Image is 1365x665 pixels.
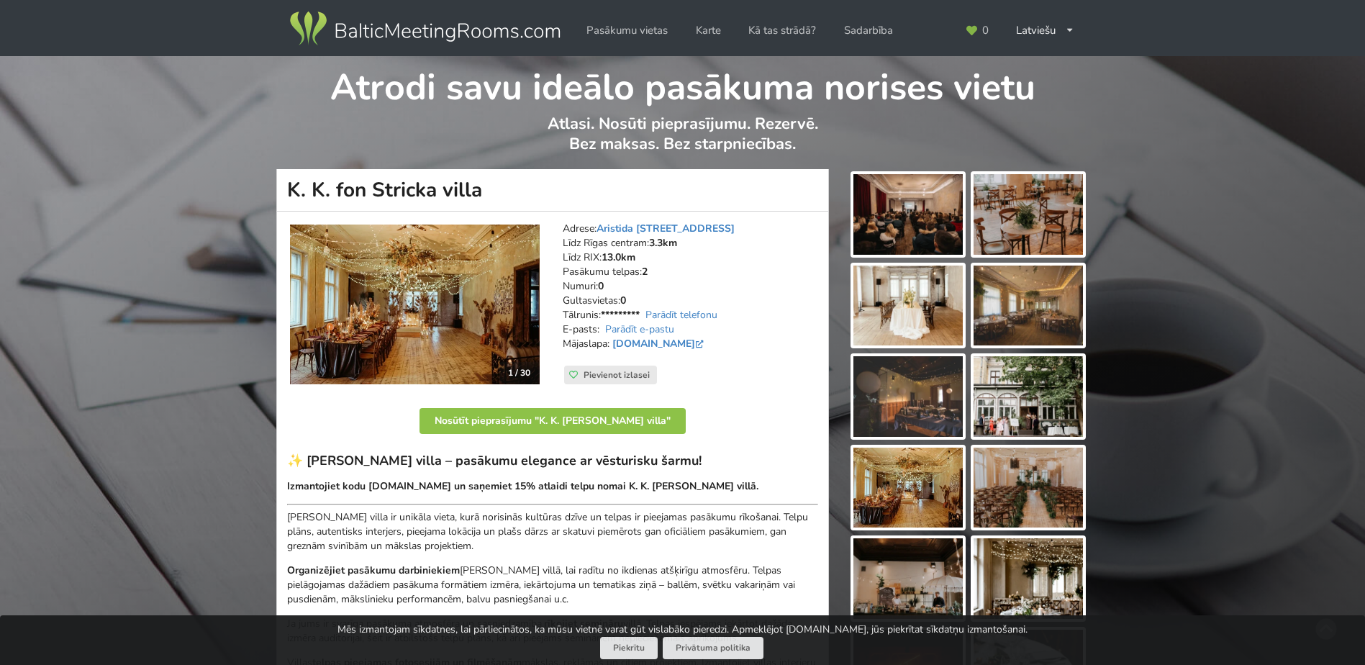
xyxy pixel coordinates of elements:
[649,236,677,250] strong: 3.3km
[982,25,989,36] span: 0
[620,294,626,307] strong: 0
[612,337,707,350] a: [DOMAIN_NAME]
[974,356,1083,437] img: K. K. fon Stricka villa | Rīga | Pasākumu vieta - galerijas bilde
[738,17,826,45] a: Kā tas strādā?
[645,308,717,322] a: Parādīt telefonu
[974,174,1083,255] img: K. K. fon Stricka villa | Rīga | Pasākumu vieta - galerijas bilde
[605,322,674,336] a: Parādīt e-pastu
[974,538,1083,619] img: K. K. fon Stricka villa | Rīga | Pasākumu vieta - galerijas bilde
[663,637,763,659] a: Privātuma politika
[287,510,818,553] p: [PERSON_NAME] villa ir unikāla vieta, kurā norisinās kultūras dzīve un telpas ir pieejamas pasāku...
[287,564,818,607] p: [PERSON_NAME] villā, lai radītu no ikdienas atšķirīgu atmosfēru. Telpas pielāgojamas dažādiem pas...
[853,538,963,619] img: K. K. fon Stricka villa | Rīga | Pasākumu vieta - galerijas bilde
[584,369,650,381] span: Pievienot izlasei
[642,265,648,279] strong: 2
[598,279,604,293] strong: 0
[576,17,678,45] a: Pasākumu vietas
[1006,17,1084,45] div: Latviešu
[499,362,539,384] div: 1 / 30
[290,225,540,384] img: Pils, muiža | Rīga | K. K. fon Stricka villa
[853,174,963,255] img: K. K. fon Stricka villa | Rīga | Pasākumu vieta - galerijas bilde
[686,17,731,45] a: Karte
[276,169,829,212] h1: K. K. fon Stricka villa
[287,453,818,469] h3: ✨ [PERSON_NAME] villa – pasākumu elegance ar vēsturisku šarmu!
[853,266,963,346] img: K. K. fon Stricka villa | Rīga | Pasākumu vieta - galerijas bilde
[563,222,818,366] address: Adrese: Līdz Rīgas centram: Līdz RIX: Pasākumu telpas: Numuri: Gultasvietas: Tālrunis: E-pasts: M...
[834,17,903,45] a: Sadarbība
[287,479,758,493] strong: Izmantojiet kodu [DOMAIN_NAME] un saņemiet 15% atlaidi telpu nomai K. K. [PERSON_NAME] villā.
[290,225,540,384] a: Pils, muiža | Rīga | K. K. fon Stricka villa 1 / 30
[277,114,1088,169] p: Atlasi. Nosūti pieprasījumu. Rezervē. Bez maksas. Bez starpniecības.
[853,356,963,437] img: K. K. fon Stricka villa | Rīga | Pasākumu vieta - galerijas bilde
[597,222,735,235] a: Aristida [STREET_ADDRESS]
[287,564,460,577] strong: Organizējiet pasākumu darbiniekiem
[420,408,686,434] button: Nosūtīt pieprasījumu "K. K. [PERSON_NAME] villa"
[600,637,658,659] button: Piekrītu
[602,250,635,264] strong: 13.0km
[287,9,563,49] img: Baltic Meeting Rooms
[853,448,963,528] img: K. K. fon Stricka villa | Rīga | Pasākumu vieta - galerijas bilde
[974,266,1083,346] img: K. K. fon Stricka villa | Rīga | Pasākumu vieta - galerijas bilde
[277,56,1088,111] h1: Atrodi savu ideālo pasākuma norises vietu
[974,448,1083,528] img: K. K. fon Stricka villa | Rīga | Pasākumu vieta - galerijas bilde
